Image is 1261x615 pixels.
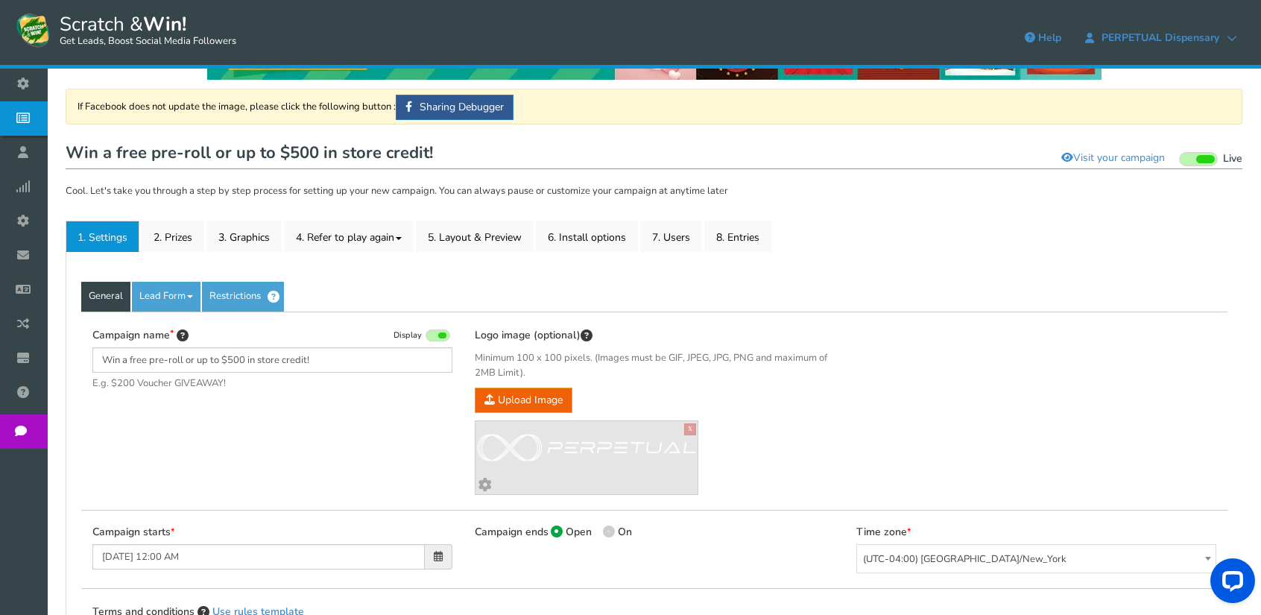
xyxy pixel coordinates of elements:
h1: Win a free pre-roll or up to $500 in store credit! [66,139,1242,169]
img: Scratch and Win [15,11,52,48]
a: Scratch &Win! Get Leads, Boost Social Media Followers [15,11,236,48]
label: Campaign name [92,327,189,344]
a: General [81,282,130,312]
a: 1. Settings [66,221,139,252]
span: Minimum 100 x 100 pixels. (Images must be GIF, JPEG, JPG, PNG and maximum of 2MB Limit). [475,351,835,380]
label: Logo image (optional) [475,327,592,344]
a: Help [1017,26,1069,50]
a: 7. Users [640,221,702,252]
strong: Win! [143,11,186,37]
span: This image will be displayed on top of your contest screen. You can upload & preview different im... [581,328,592,344]
span: Help [1038,31,1061,45]
span: Open [566,525,592,539]
span: Scratch & [52,11,236,48]
a: Lead Form [132,282,200,312]
a: Visit your campaign [1052,145,1175,171]
a: X [684,423,696,435]
a: 2. Prizes [142,221,204,252]
span: (UTC-04:00) America/New_York [856,544,1216,573]
span: (UTC-04:00) America/New_York [857,545,1216,574]
a: 6. Install options [536,221,638,252]
span: On [618,525,632,539]
span: Live [1223,152,1242,166]
span: E.g. $200 Voucher GIVEAWAY! [92,376,452,391]
a: 4. Refer to play again [284,221,414,252]
a: 8. Entries [704,221,771,252]
label: Campaign starts [92,526,174,540]
a: Restrictions [202,282,284,312]
label: Time zone [856,526,911,540]
a: 5. Layout & Preview [416,221,534,252]
small: Get Leads, Boost Social Media Followers [60,36,236,48]
label: Campaign ends [475,526,549,540]
a: Sharing Debugger [396,95,513,120]
span: PERPETUAL Dispensary [1094,32,1227,44]
a: 3. Graphics [206,221,282,252]
div: If Facebook does not update the image, please click the following button : [66,89,1242,124]
span: Display [394,330,422,341]
iframe: LiveChat chat widget [1198,552,1261,615]
p: Cool. Let's take you through a step by step process for setting up your new campaign. You can alw... [66,184,1242,199]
